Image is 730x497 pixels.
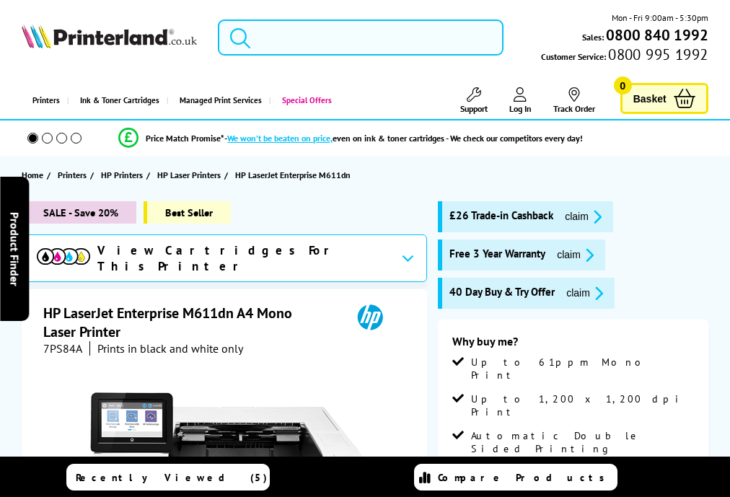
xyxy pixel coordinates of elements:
[449,247,545,263] span: Free 3 Year Warranty
[509,103,532,114] span: Log In
[37,248,90,265] img: View Cartridges
[43,341,82,356] span: 7PS84A
[460,103,488,114] span: Support
[606,48,708,61] span: 0800 995 1992
[269,82,339,119] a: Special Offers
[452,334,694,356] div: Why buy me?
[438,471,612,484] span: Compare Products
[614,76,632,94] span: 0
[449,285,555,302] span: 40 Day Buy & Try Offer
[97,242,390,274] span: View Cartridges For This Printer
[43,304,337,341] h1: HP LaserJet Enterprise M611dn A4 Mono Laser Printer
[67,82,167,119] a: Ink & Toner Cartridges
[58,167,87,182] span: Printers
[582,30,604,44] span: Sales:
[66,464,270,491] a: Recently Viewed (5)
[612,11,708,25] span: Mon - Fri 9:00am - 5:30pm
[235,167,351,182] span: HP LaserJet Enterprise M611dn
[620,83,708,114] a: Basket 0
[604,28,708,42] a: 0800 840 1992
[7,211,22,286] span: Product Finder
[509,87,532,114] a: Log In
[7,126,694,151] li: modal_Promise
[606,25,708,45] b: 0800 840 1992
[157,167,224,182] a: HP Laser Printers
[553,247,598,263] button: promo-description
[471,392,694,418] span: Up to 1,200 x 1,200 dpi Print
[414,464,617,491] a: Compare Products
[560,208,606,225] button: promo-description
[144,201,231,224] span: Best Seller
[22,24,196,51] a: Printerland Logo
[97,341,243,356] i: Prints in black and white only
[224,133,583,144] div: - even on ink & toner cartridges - We check our competitors every day!
[553,87,595,114] a: Track Order
[101,167,146,182] a: HP Printers
[449,208,553,225] span: £26 Trade-in Cashback
[22,167,43,182] span: Home
[58,167,90,182] a: Printers
[22,167,47,182] a: Home
[541,48,708,63] span: Customer Service:
[157,167,221,182] span: HP Laser Printers
[22,201,136,224] span: SALE - Save 20%
[471,429,694,455] span: Automatic Double Sided Printing
[146,133,224,144] span: Price Match Promise*
[80,82,159,119] span: Ink & Toner Cartridges
[167,82,269,119] a: Managed Print Services
[235,167,354,182] a: HP LaserJet Enterprise M611dn
[633,89,667,108] span: Basket
[337,304,403,330] img: HP
[460,87,488,114] a: Support
[101,167,143,182] span: HP Printers
[227,133,333,144] span: We won’t be beaten on price,
[562,285,607,302] button: promo-description
[22,82,67,119] a: Printers
[471,356,694,382] span: Up to 61ppm Mono Print
[76,471,268,484] span: Recently Viewed (5)
[22,24,196,48] img: Printerland Logo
